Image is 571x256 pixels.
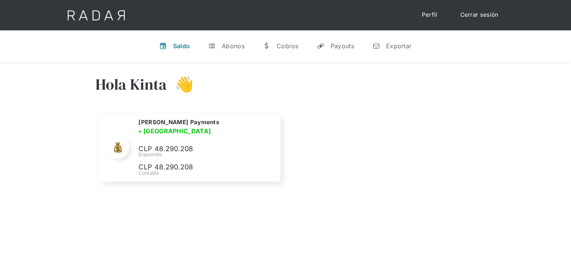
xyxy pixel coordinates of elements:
[173,42,190,50] div: Saldo
[317,42,324,50] div: y
[138,126,211,136] h3: • [GEOGRAPHIC_DATA]
[331,42,354,50] div: Payouts
[208,42,216,50] div: t
[138,162,253,173] p: CLP 48.290.208
[138,170,271,177] div: Contable
[386,42,412,50] div: Exportar
[222,42,245,50] div: Abonos
[372,42,380,50] div: n
[138,151,271,158] div: Disponible
[159,42,167,50] div: v
[453,8,506,22] a: Cerrar sesión
[167,75,194,94] h3: 👋
[138,119,219,126] h2: [PERSON_NAME] Payments
[414,8,445,22] a: Perfil
[277,42,299,50] div: Cobros
[95,75,167,94] h3: Hola Kinta
[263,42,270,50] div: w
[138,144,253,155] p: CLP 48.290.208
